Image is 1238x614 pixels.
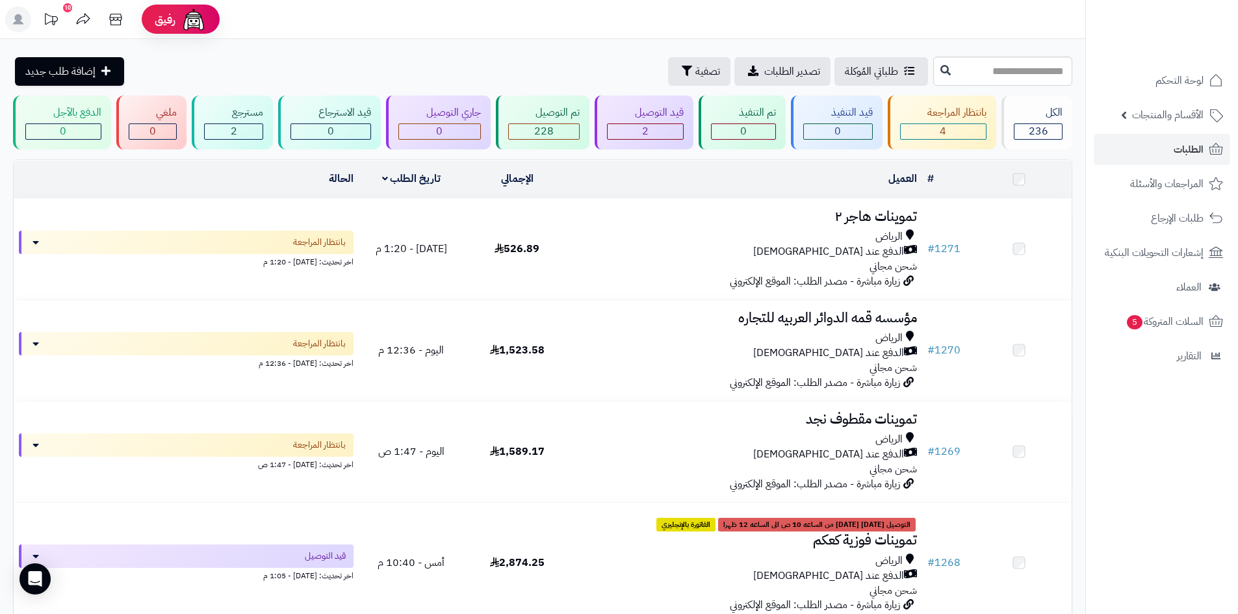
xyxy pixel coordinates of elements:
span: الدفع عند [DEMOGRAPHIC_DATA] [753,244,904,259]
a: طلبات الإرجاع [1094,203,1230,234]
span: الرياض [875,432,903,447]
img: logo-2.png [1150,29,1226,56]
span: الرياض [875,229,903,244]
span: الدفع عند [DEMOGRAPHIC_DATA] [753,569,904,583]
span: [DATE] - 1:20 م [376,241,447,257]
span: شحن مجاني [870,461,917,477]
a: #1268 [927,555,961,570]
a: الإجمالي [501,171,534,186]
span: شحن مجاني [870,360,917,376]
span: التوصيل [DATE] [DATE] من الساعه 10 ص الى الساعه 12 ظهرا [718,518,916,532]
a: تم التنفيذ 0 [696,96,788,149]
span: بانتظار المراجعة [293,236,346,249]
span: 2,874.25 [490,555,545,570]
span: 4 [940,123,946,139]
button: تصفية [668,57,730,86]
a: قيد التنفيذ 0 [788,96,885,149]
span: 236 [1029,123,1048,139]
span: 0 [436,123,443,139]
span: 228 [534,123,554,139]
a: العملاء [1094,272,1230,303]
div: 0 [26,124,101,139]
div: 228 [509,124,580,139]
span: 0 [328,123,334,139]
span: الأقسام والمنتجات [1132,106,1204,124]
span: الفاتورة بالإنجليزي [656,518,716,532]
span: # [927,342,935,358]
span: 2 [231,123,237,139]
span: 0 [834,123,841,139]
div: قيد الاسترجاع [290,105,371,120]
a: جاري التوصيل 0 [383,96,493,149]
a: #1271 [927,241,961,257]
div: قيد التنفيذ [803,105,873,120]
span: لوحة التحكم [1155,71,1204,90]
a: تحديثات المنصة [34,6,67,36]
span: شحن مجاني [870,259,917,274]
span: 2 [642,123,649,139]
div: 2 [608,124,683,139]
a: # [927,171,934,186]
span: 0 [60,123,66,139]
span: زيارة مباشرة - مصدر الطلب: الموقع الإلكتروني [730,597,900,613]
span: أمس - 10:40 م [378,555,445,570]
span: الطلبات [1174,140,1204,159]
a: الطلبات [1094,134,1230,165]
div: 0 [804,124,872,139]
span: 5 [1127,315,1143,330]
a: طلباتي المُوكلة [834,57,928,86]
span: تصفية [695,64,720,79]
span: 0 [740,123,747,139]
span: المراجعات والأسئلة [1130,175,1204,193]
span: بانتظار المراجعة [293,337,346,350]
span: اليوم - 1:47 ص [378,444,445,459]
span: 526.89 [495,241,539,257]
div: 0 [129,124,177,139]
div: قيد التوصيل [607,105,684,120]
span: طلباتي المُوكلة [845,64,898,79]
a: قيد الاسترجاع 0 [276,96,383,149]
a: إضافة طلب جديد [15,57,124,86]
span: إشعارات التحويلات البنكية [1105,244,1204,262]
span: زيارة مباشرة - مصدر الطلب: الموقع الإلكتروني [730,274,900,289]
span: العملاء [1176,278,1202,296]
a: التقارير [1094,340,1230,372]
span: رفيق [155,12,175,27]
div: بانتظار المراجعة [900,105,987,120]
a: السلات المتروكة5 [1094,306,1230,337]
span: زيارة مباشرة - مصدر الطلب: الموقع الإلكتروني [730,476,900,492]
h3: تموينات فوزية كعكم [575,533,917,548]
div: تم التوصيل [508,105,580,120]
span: 1,523.58 [490,342,545,358]
div: اخر تحديث: [DATE] - 1:05 م [19,568,354,582]
span: الدفع عند [DEMOGRAPHIC_DATA] [753,447,904,462]
div: مسترجع [204,105,263,120]
h3: تموينات مقطوف نجد [575,412,917,427]
div: 0 [399,124,480,139]
div: اخر تحديث: [DATE] - 1:47 ص [19,457,354,470]
div: جاري التوصيل [398,105,481,120]
h3: تموينات هاجر ٢ [575,209,917,224]
span: # [927,241,935,257]
span: إضافة طلب جديد [25,64,96,79]
a: قيد التوصيل 2 [592,96,696,149]
span: الرياض [875,554,903,569]
span: # [927,444,935,459]
a: الكل236 [999,96,1075,149]
a: #1269 [927,444,961,459]
div: ملغي [129,105,177,120]
div: 0 [712,124,775,139]
span: شحن مجاني [870,583,917,598]
div: اخر تحديث: [DATE] - 1:20 م [19,254,354,268]
div: Open Intercom Messenger [19,563,51,595]
span: تصدير الطلبات [764,64,820,79]
div: 0 [291,124,370,139]
a: بانتظار المراجعة 4 [885,96,999,149]
div: 10 [63,3,72,12]
a: تاريخ الطلب [382,171,441,186]
span: زيارة مباشرة - مصدر الطلب: الموقع الإلكتروني [730,375,900,390]
img: ai-face.png [181,6,207,32]
a: لوحة التحكم [1094,65,1230,96]
a: ملغي 0 [114,96,190,149]
span: # [927,555,935,570]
